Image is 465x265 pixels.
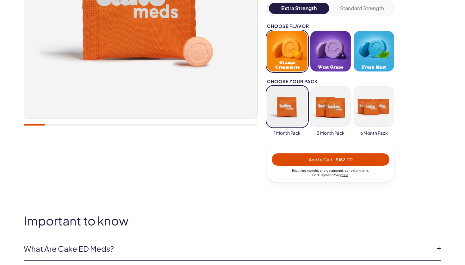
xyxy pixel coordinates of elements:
[317,130,344,136] span: 3 Month Pack
[360,130,388,136] span: 6 Month Pack
[269,3,329,14] button: Extra Strength
[332,3,393,14] button: Standard Strength
[272,168,389,177] div: Recurring monthly charge amount , cancel any time. Policy .
[24,214,441,227] h2: Important to know
[267,79,394,84] div: Choose your pack
[24,243,431,254] a: What are Cake ED Meds?
[342,173,348,177] a: here
[309,157,353,162] span: Add to Cart
[318,65,343,70] span: Wild Grape
[269,60,306,70] span: Orange Creamsicle
[272,153,389,166] button: Add to Cart -$162.00
[362,65,386,70] span: Fresh Mint
[267,24,394,28] div: Choose Flavor
[274,130,301,136] span: 1 Month Pack
[333,157,353,162] span: - $162.00
[312,173,333,177] span: Find Payment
